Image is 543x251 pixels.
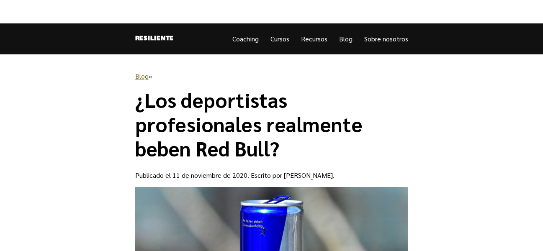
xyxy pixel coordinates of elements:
a: Recursos [301,34,327,43]
a: Cursos [270,34,289,43]
font: ¿Los deportistas profesionales realmente beben Red Bull? [135,87,363,161]
a: Coaching [232,34,259,43]
font: Publicado el 11 de noviembre de 2020. Escrito por [PERSON_NAME]. [135,171,335,179]
a: Sobre nosotros [364,34,408,43]
font: » [149,72,152,80]
a: Resiliente [135,33,174,44]
a: Blog [135,72,149,80]
a: Blog [339,34,353,43]
font: Resiliente [135,33,174,44]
